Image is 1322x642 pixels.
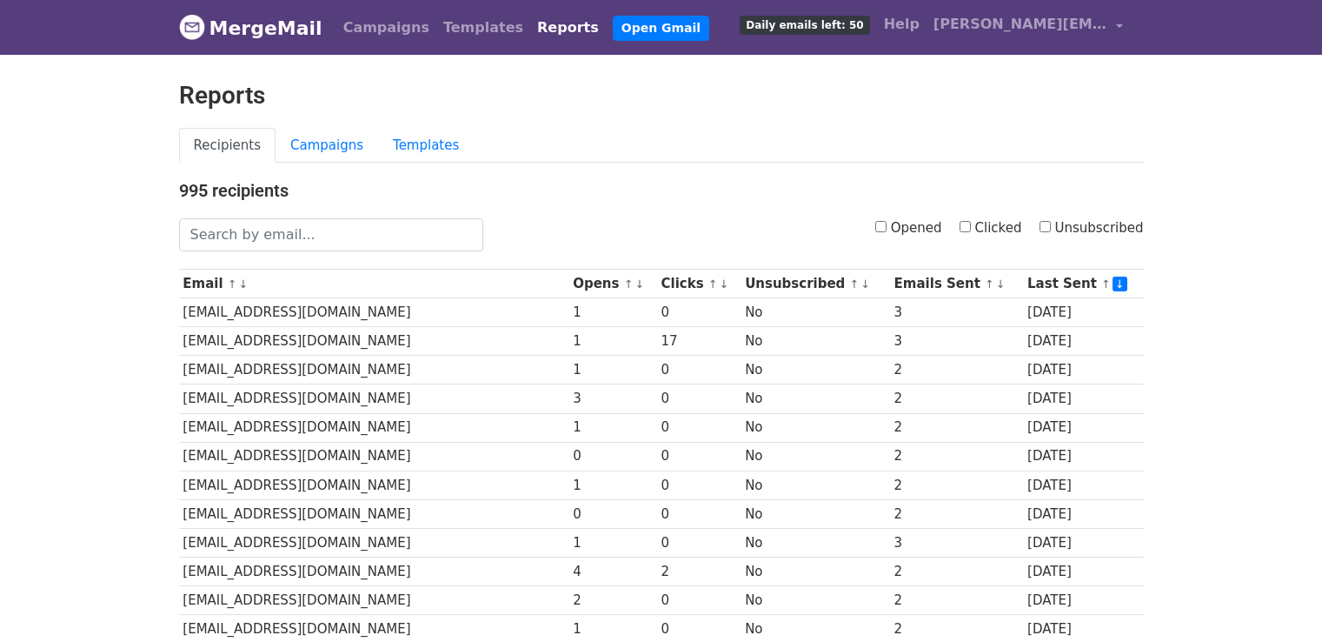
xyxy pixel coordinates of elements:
[1023,413,1143,442] td: [DATE]
[1040,218,1144,238] label: Unsubscribed
[657,270,741,298] th: Clicks
[890,558,1023,586] td: 2
[657,499,741,528] td: 0
[568,586,656,615] td: 2
[179,528,569,557] td: [EMAIL_ADDRESS][DOMAIN_NAME]
[568,471,656,499] td: 1
[1023,471,1143,499] td: [DATE]
[179,471,569,499] td: [EMAIL_ADDRESS][DOMAIN_NAME]
[1023,442,1143,471] td: [DATE]
[890,586,1023,615] td: 2
[179,218,483,251] input: Search by email...
[741,528,889,557] td: No
[927,7,1130,48] a: [PERSON_NAME][EMAIL_ADDRESS][DOMAIN_NAME]
[890,442,1023,471] td: 2
[568,356,656,385] td: 1
[1023,270,1143,298] th: Last Sent
[179,356,569,385] td: [EMAIL_ADDRESS][DOMAIN_NAME]
[239,278,249,291] a: ↓
[179,586,569,615] td: [EMAIL_ADDRESS][DOMAIN_NAME]
[568,270,656,298] th: Opens
[568,528,656,557] td: 1
[708,278,718,291] a: ↑
[985,278,994,291] a: ↑
[179,385,569,413] td: [EMAIL_ADDRESS][DOMAIN_NAME]
[179,14,205,40] img: MergeMail logo
[657,327,741,356] td: 17
[875,218,942,238] label: Opened
[850,278,860,291] a: ↑
[933,14,1107,35] span: [PERSON_NAME][EMAIL_ADDRESS][DOMAIN_NAME]
[741,586,889,615] td: No
[336,10,436,45] a: Campaigns
[877,7,927,42] a: Help
[740,16,869,35] span: Daily emails left: 50
[1023,528,1143,557] td: [DATE]
[436,10,530,45] a: Templates
[179,128,276,164] a: Recipients
[875,221,887,232] input: Opened
[890,528,1023,557] td: 3
[657,471,741,499] td: 0
[960,221,971,232] input: Clicked
[890,471,1023,499] td: 2
[741,413,889,442] td: No
[1023,327,1143,356] td: [DATE]
[179,180,1144,201] h4: 995 recipients
[890,270,1023,298] th: Emails Sent
[179,10,322,46] a: MergeMail
[276,128,378,164] a: Campaigns
[741,558,889,586] td: No
[568,499,656,528] td: 0
[890,385,1023,413] td: 2
[657,356,741,385] td: 0
[179,298,569,327] td: [EMAIL_ADDRESS][DOMAIN_NAME]
[741,442,889,471] td: No
[1040,221,1051,232] input: Unsubscribed
[1113,277,1127,291] a: ↓
[657,385,741,413] td: 0
[634,278,644,291] a: ↓
[996,278,1006,291] a: ↓
[568,558,656,586] td: 4
[741,471,889,499] td: No
[179,413,569,442] td: [EMAIL_ADDRESS][DOMAIN_NAME]
[860,278,870,291] a: ↓
[741,270,889,298] th: Unsubscribed
[1023,356,1143,385] td: [DATE]
[657,413,741,442] td: 0
[720,278,729,291] a: ↓
[228,278,237,291] a: ↑
[1023,586,1143,615] td: [DATE]
[741,356,889,385] td: No
[179,558,569,586] td: [EMAIL_ADDRESS][DOMAIN_NAME]
[568,442,656,471] td: 0
[890,499,1023,528] td: 2
[1023,298,1143,327] td: [DATE]
[657,528,741,557] td: 0
[657,298,741,327] td: 0
[890,356,1023,385] td: 2
[657,558,741,586] td: 2
[890,327,1023,356] td: 3
[378,128,474,164] a: Templates
[741,385,889,413] td: No
[741,298,889,327] td: No
[733,7,876,42] a: Daily emails left: 50
[890,413,1023,442] td: 2
[741,327,889,356] td: No
[890,298,1023,327] td: 3
[657,442,741,471] td: 0
[179,442,569,471] td: [EMAIL_ADDRESS][DOMAIN_NAME]
[179,270,569,298] th: Email
[179,81,1144,110] h2: Reports
[179,499,569,528] td: [EMAIL_ADDRESS][DOMAIN_NAME]
[568,298,656,327] td: 1
[624,278,634,291] a: ↑
[568,385,656,413] td: 3
[741,499,889,528] td: No
[613,16,709,41] a: Open Gmail
[1023,499,1143,528] td: [DATE]
[1101,278,1111,291] a: ↑
[179,327,569,356] td: [EMAIL_ADDRESS][DOMAIN_NAME]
